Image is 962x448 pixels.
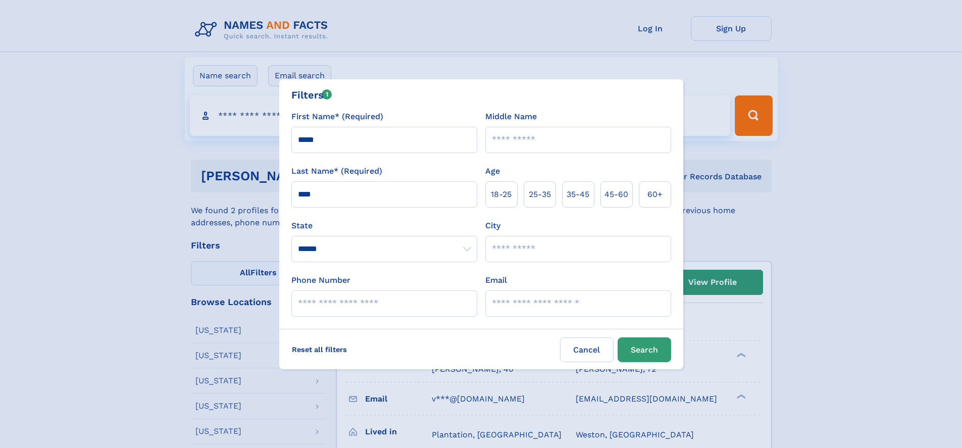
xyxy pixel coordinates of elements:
label: Last Name* (Required) [291,165,382,177]
label: Middle Name [485,111,537,123]
div: Filters [291,87,332,103]
span: 60+ [647,188,663,201]
span: 35‑45 [567,188,589,201]
label: Age [485,165,500,177]
label: Phone Number [291,274,350,286]
span: 45‑60 [604,188,628,201]
span: 18‑25 [491,188,512,201]
label: Reset all filters [285,337,353,362]
span: 25‑35 [529,188,551,201]
label: Email [485,274,507,286]
button: Search [618,337,671,362]
label: City [485,220,500,232]
label: First Name* (Required) [291,111,383,123]
label: State [291,220,477,232]
label: Cancel [560,337,614,362]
